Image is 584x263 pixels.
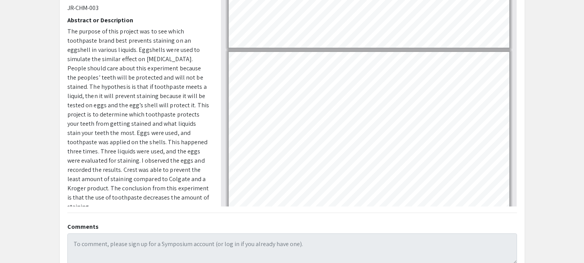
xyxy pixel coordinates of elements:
h2: Comments [67,223,517,230]
h2: Abstract or Description [67,17,209,24]
p: JR-CHM-003 [67,3,209,13]
div: Page 10 [225,48,513,213]
iframe: Chat [6,228,33,257]
p: The purpose of this project was to see which toothpaste brand best prevents staining on an eggshe... [67,27,209,211]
